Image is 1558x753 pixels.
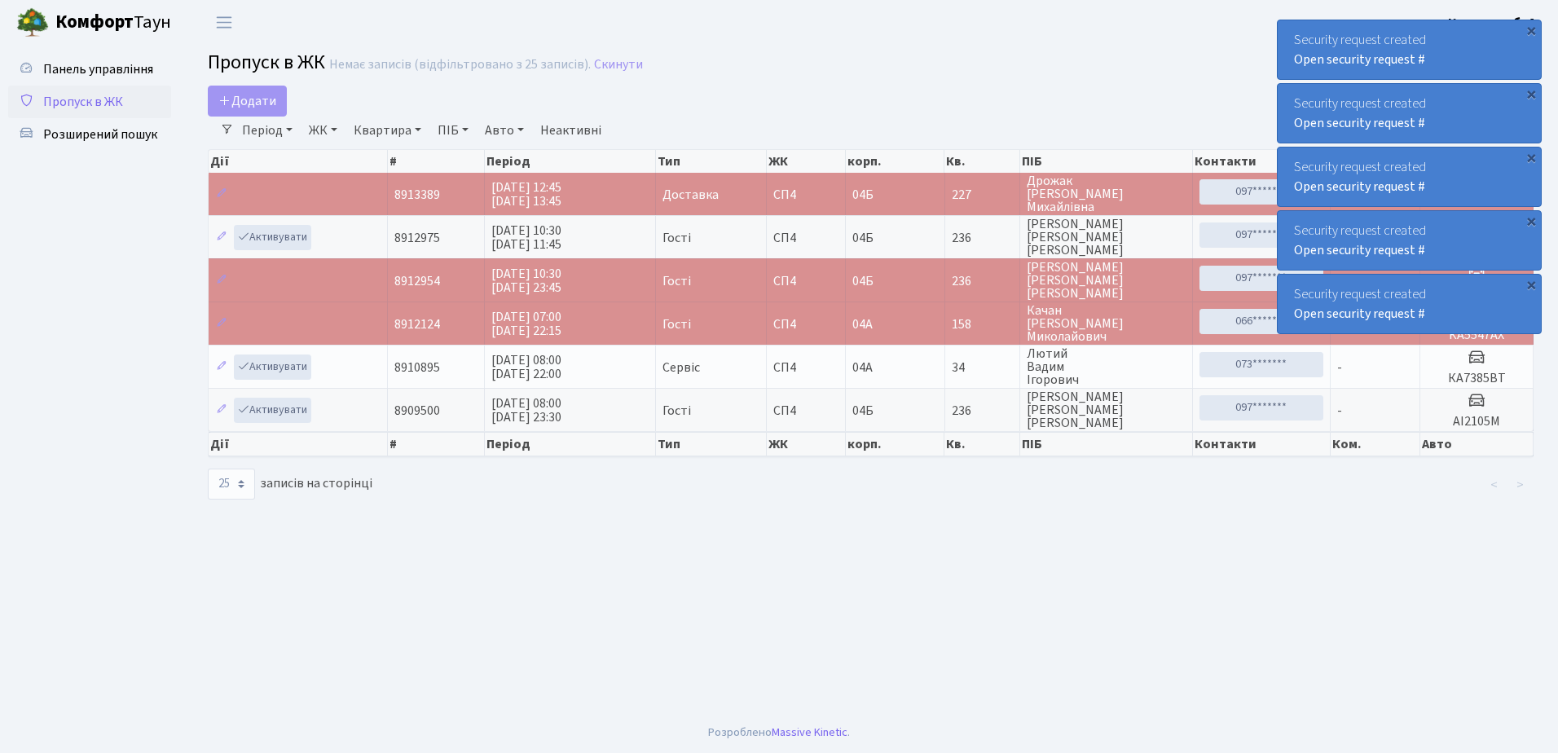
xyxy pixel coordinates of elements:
[656,432,766,456] th: Тип
[708,724,850,742] div: Розроблено .
[394,402,440,420] span: 8909500
[767,432,847,456] th: ЖК
[662,275,691,288] span: Гості
[1523,276,1539,293] div: ×
[302,117,344,144] a: ЖК
[852,229,874,247] span: 04Б
[1294,51,1425,68] a: Open security request #
[1294,178,1425,196] a: Open security request #
[773,188,839,201] span: СП4
[218,92,276,110] span: Додати
[55,9,134,35] b: Комфорт
[43,60,153,78] span: Панель управління
[234,225,311,250] a: Активувати
[394,315,440,333] span: 8912124
[1337,359,1342,376] span: -
[491,178,561,210] span: [DATE] 12:45 [DATE] 13:45
[1278,20,1541,79] div: Security request created
[944,432,1020,456] th: Кв.
[208,86,287,117] a: Додати
[388,432,486,456] th: #
[1294,241,1425,259] a: Open security request #
[1020,432,1193,456] th: ПІБ
[1027,304,1186,343] span: Качан [PERSON_NAME] Миколайович
[394,186,440,204] span: 8913389
[944,150,1020,173] th: Кв.
[846,150,944,173] th: корп.
[1420,432,1534,456] th: Авто
[394,272,440,290] span: 8912954
[1448,13,1538,33] a: Консьєрж б. 4.
[394,359,440,376] span: 8910895
[55,9,171,37] span: Таун
[662,404,691,417] span: Гості
[491,308,561,340] span: [DATE] 07:00 [DATE] 22:15
[662,231,691,244] span: Гості
[1427,328,1526,343] h5: КА5547АХ
[662,361,700,374] span: Сервіс
[773,318,839,331] span: СП4
[534,117,608,144] a: Неактивні
[852,186,874,204] span: 04Б
[209,150,388,173] th: Дії
[43,93,123,111] span: Пропуск в ЖК
[209,432,388,456] th: Дії
[1278,211,1541,270] div: Security request created
[8,118,171,151] a: Розширений пошук
[852,359,873,376] span: 04А
[773,361,839,374] span: СП4
[491,222,561,253] span: [DATE] 10:30 [DATE] 11:45
[347,117,428,144] a: Квартира
[491,265,561,297] span: [DATE] 10:30 [DATE] 23:45
[952,188,1014,201] span: 227
[1027,218,1186,257] span: [PERSON_NAME] [PERSON_NAME] [PERSON_NAME]
[1027,174,1186,214] span: Дрожак [PERSON_NAME] Михайлівна
[491,394,561,426] span: [DATE] 08:00 [DATE] 23:30
[1331,432,1420,456] th: Ком.
[1193,150,1331,173] th: Контакти
[846,432,944,456] th: корп.
[234,398,311,423] a: Активувати
[208,469,255,500] select: записів на сторінці
[1523,149,1539,165] div: ×
[1337,402,1342,420] span: -
[1278,275,1541,333] div: Security request created
[662,188,719,201] span: Доставка
[1427,414,1526,429] h5: АІ2105М
[208,469,372,500] label: записів на сторінці
[1193,432,1331,456] th: Контакти
[329,57,591,73] div: Немає записів (відфільтровано з 25 записів).
[952,275,1014,288] span: 236
[1278,84,1541,143] div: Security request created
[1523,86,1539,102] div: ×
[1523,22,1539,38] div: ×
[8,53,171,86] a: Панель управління
[234,354,311,380] a: Активувати
[1027,261,1186,300] span: [PERSON_NAME] [PERSON_NAME] [PERSON_NAME]
[235,117,299,144] a: Період
[767,150,847,173] th: ЖК
[773,275,839,288] span: СП4
[485,432,656,456] th: Період
[1523,213,1539,229] div: ×
[43,125,157,143] span: Розширений пошук
[952,231,1014,244] span: 236
[594,57,643,73] a: Скинути
[952,361,1014,374] span: 34
[772,724,847,741] a: Massive Kinetic
[208,48,325,77] span: Пропуск в ЖК
[485,150,656,173] th: Період
[952,318,1014,331] span: 158
[662,318,691,331] span: Гості
[1027,347,1186,386] span: Лютий Вадим Ігорович
[1294,114,1425,132] a: Open security request #
[204,9,244,36] button: Переключити навігацію
[1020,150,1193,173] th: ПІБ
[478,117,530,144] a: Авто
[1448,14,1538,32] b: Консьєрж б. 4.
[388,150,486,173] th: #
[1427,371,1526,386] h5: КА7385ВТ
[394,229,440,247] span: 8912975
[773,231,839,244] span: СП4
[852,402,874,420] span: 04Б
